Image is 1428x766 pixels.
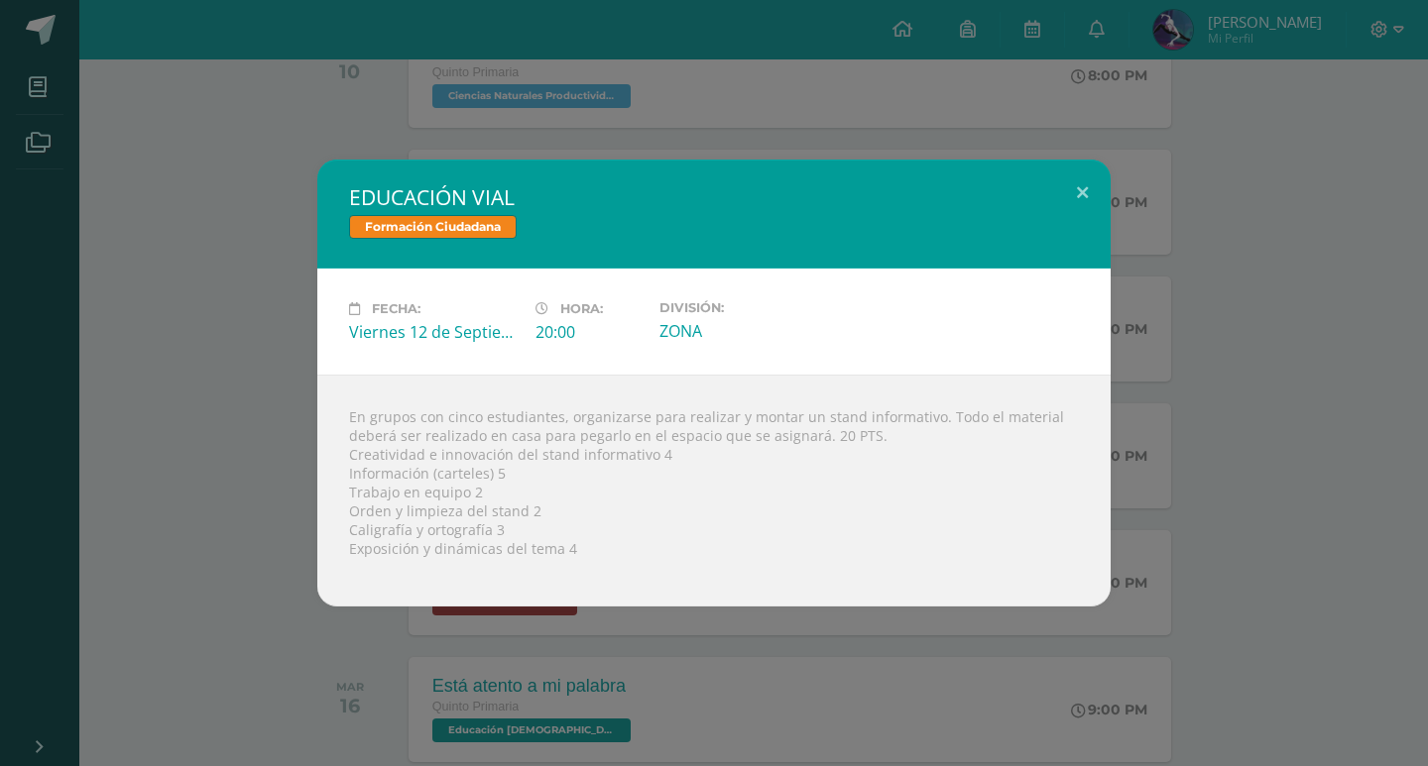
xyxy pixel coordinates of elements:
[659,300,830,315] label: División:
[659,320,830,342] div: ZONA
[1054,160,1111,227] button: Close (Esc)
[349,215,517,239] span: Formación Ciudadana
[349,183,1079,211] h2: EDUCACIÓN VIAL
[535,321,644,343] div: 20:00
[560,301,603,316] span: Hora:
[317,375,1111,606] div: En grupos con cinco estudiantes, organizarse para realizar y montar un stand informativo. Todo el...
[372,301,420,316] span: Fecha:
[349,321,520,343] div: Viernes 12 de Septiembre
